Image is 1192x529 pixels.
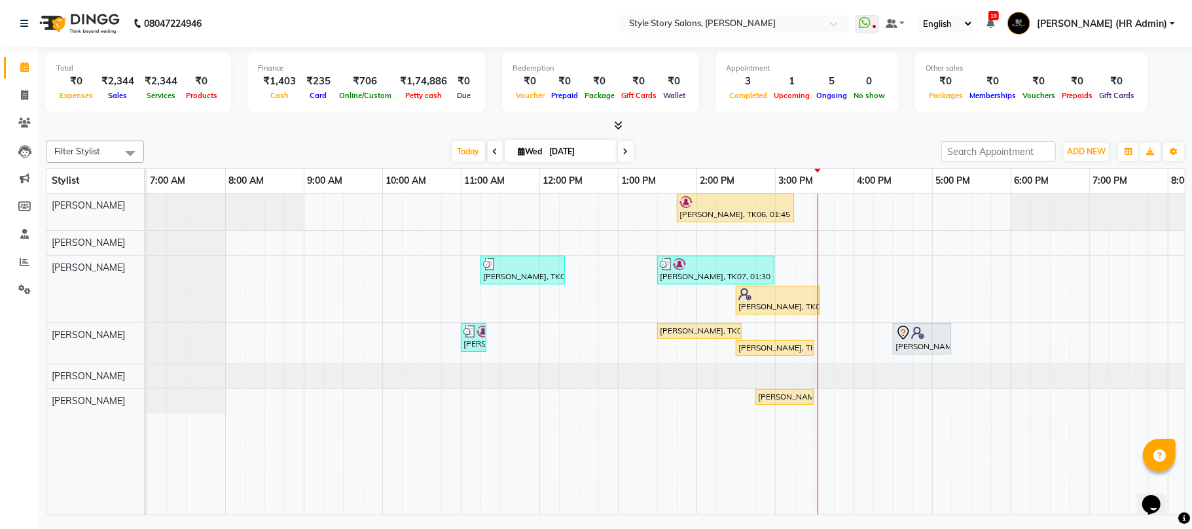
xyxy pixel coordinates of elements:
a: 7:00 AM [147,171,189,190]
div: ₹0 [618,74,660,89]
div: ₹0 [966,74,1019,89]
div: ₹1,74,886 [395,74,452,89]
div: ₹0 [926,74,966,89]
span: Prepaid [548,91,581,100]
span: Services [143,91,179,100]
span: Sales [105,91,131,100]
div: ₹235 [301,74,336,89]
div: ₹2,344 [139,74,183,89]
div: [PERSON_NAME], TK04, 11:15 AM-12:20 PM, Hair Cut - Master - [DEMOGRAPHIC_DATA],[PERSON_NAME] Styl... [482,258,564,282]
div: Finance [258,63,475,74]
div: 0 [850,74,888,89]
div: Total [56,63,221,74]
div: ₹0 [660,74,689,89]
span: Cash [267,91,292,100]
span: Gift Cards [1096,91,1138,100]
span: Products [183,91,221,100]
span: [PERSON_NAME] [52,370,125,382]
span: Wed [515,146,546,156]
input: 2025-09-03 [546,142,611,162]
span: Packages [926,91,966,100]
div: ₹0 [1096,74,1138,89]
a: 7:00 PM [1090,171,1131,190]
div: Appointment [726,63,888,74]
div: ₹0 [183,74,221,89]
a: 12:00 PM [540,171,587,190]
span: Ongoing [813,91,850,100]
div: [PERSON_NAME], TK03, 04:30 PM-05:15 PM, Hair Cut - Master - [DEMOGRAPHIC_DATA] [894,325,950,352]
div: [PERSON_NAME], TK01, 02:30 PM-03:30 PM, Hair Cut - Master - [DEMOGRAPHIC_DATA] [737,342,812,354]
div: ₹1,403 [258,74,301,89]
a: 8:00 AM [226,171,268,190]
input: Search Appointment [941,141,1056,162]
a: 10:00 AM [383,171,430,190]
div: Redemption [513,63,689,74]
span: [PERSON_NAME] [52,199,125,211]
div: ₹0 [513,74,548,89]
a: 6:00 PM [1011,171,1053,190]
div: 5 [813,74,850,89]
div: ₹0 [548,74,581,89]
span: [PERSON_NAME] [52,237,125,248]
span: Memberships [966,91,1019,100]
span: Wallet [660,91,689,100]
span: Petty cash [402,91,445,100]
a: 3:00 PM [776,171,817,190]
div: ₹706 [336,74,395,89]
span: Filter Stylist [54,146,100,156]
div: 1 [770,74,813,89]
a: 5:00 PM [933,171,974,190]
span: [PERSON_NAME] [52,329,125,341]
span: Gift Cards [618,91,660,100]
div: [PERSON_NAME], TK07, 01:30 PM-03:00 PM, Hair Cut - Master - [DEMOGRAPHIC_DATA],Global Colouring-[... [659,258,773,282]
a: 9:00 AM [304,171,346,190]
div: [PERSON_NAME], TK02, 11:00 AM-11:20 AM, [PERSON_NAME] Styling [462,325,485,350]
span: 18 [988,11,999,20]
b: 08047224946 [144,5,202,42]
a: 4:00 PM [854,171,895,190]
a: 1:00 PM [619,171,660,190]
img: logo [33,5,123,42]
span: [PERSON_NAME] (HR Admin) [1037,17,1167,31]
span: Card [307,91,331,100]
span: Voucher [513,91,548,100]
span: Online/Custom [336,91,395,100]
button: ADD NEW [1064,143,1109,161]
div: 3 [726,74,770,89]
span: Today [452,141,485,162]
a: 2:00 PM [697,171,738,190]
img: Nilofar Ali (HR Admin) [1007,12,1030,35]
a: 11:00 AM [461,171,509,190]
iframe: chat widget [1137,477,1179,516]
div: ₹0 [56,74,96,89]
span: [PERSON_NAME] [52,262,125,273]
span: Expenses [56,91,96,100]
div: ₹0 [581,74,618,89]
span: Upcoming [770,91,813,100]
div: Other sales [926,63,1138,74]
div: ₹0 [452,74,475,89]
div: ₹2,344 [96,74,139,89]
span: No show [850,91,888,100]
div: ₹0 [1019,74,1058,89]
span: Vouchers [1019,91,1058,100]
div: [PERSON_NAME], TK08, 02:30 PM-03:35 PM, Hair Cut - Master - [DEMOGRAPHIC_DATA],[PERSON_NAME] Styl... [737,288,819,313]
span: Completed [726,91,770,100]
span: Due [454,91,474,100]
span: ADD NEW [1067,146,1106,156]
span: [PERSON_NAME] [52,395,125,407]
div: [PERSON_NAME], TK06, 01:45 PM-03:15 PM, Age Lock Advance Facial-Meladerm [678,196,793,220]
div: ₹0 [1058,74,1096,89]
span: Prepaids [1058,91,1096,100]
span: Stylist [52,175,79,186]
div: [PERSON_NAME], TK05, 01:30 PM-02:35 PM, Hair Cut - Master - [DEMOGRAPHIC_DATA],[PERSON_NAME] Styl... [659,325,740,337]
div: [PERSON_NAME], TK05, 02:45 PM-03:30 PM, Facial Booster Egf (₹2200) [757,391,812,403]
span: Package [581,91,618,100]
a: 18 [986,18,994,29]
